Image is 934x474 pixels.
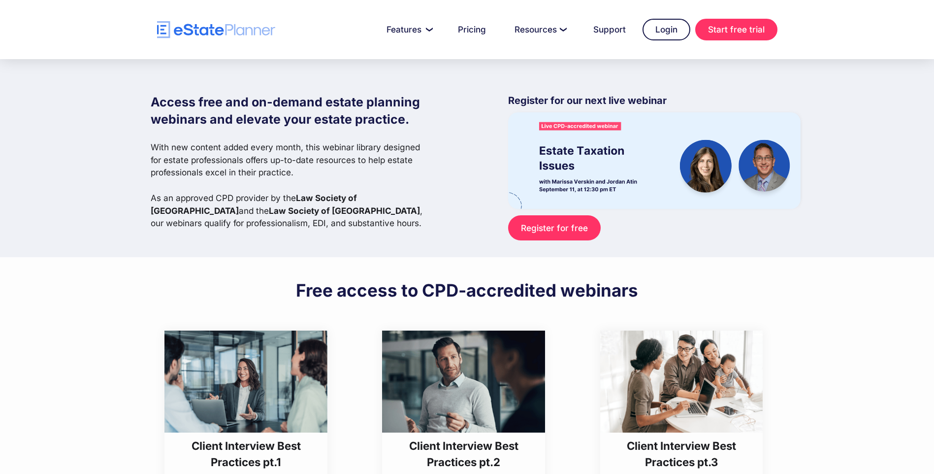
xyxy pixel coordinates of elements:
strong: Law Society of [GEOGRAPHIC_DATA] [269,205,420,216]
a: Login [643,19,690,40]
a: Start free trial [695,19,777,40]
h3: Client Interview Best Practices pt.1 [178,438,314,471]
a: Support [581,20,638,39]
h2: Free access to CPD-accredited webinars [296,279,638,301]
a: Register for free [508,215,600,240]
a: Pricing [446,20,498,39]
a: home [157,21,275,38]
h3: Client Interview Best Practices pt.3 [613,438,749,471]
p: With new content added every month, this webinar library designed for estate professionals offers... [151,141,430,230]
h1: Access free and on-demand estate planning webinars and elevate your estate practice. [151,94,430,128]
img: eState Academy webinar [508,112,801,208]
a: Features [375,20,441,39]
p: Register for our next live webinar [508,94,801,112]
h3: Client Interview Best Practices pt.2 [396,438,532,471]
strong: Law Society of [GEOGRAPHIC_DATA] [151,193,357,216]
a: Resources [503,20,577,39]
